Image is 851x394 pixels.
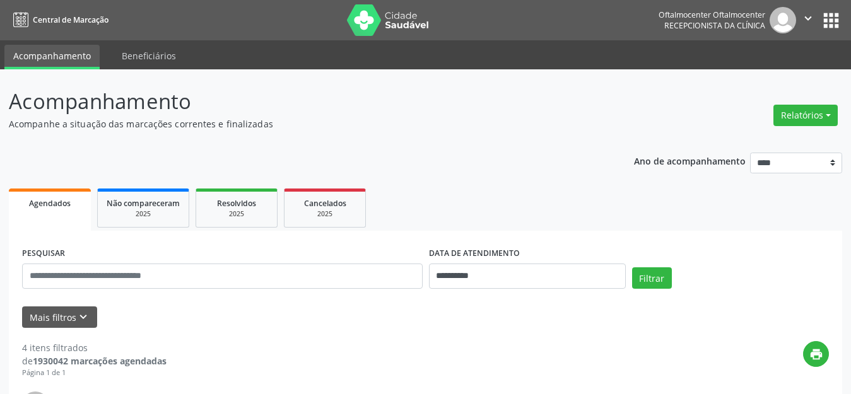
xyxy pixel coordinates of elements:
p: Acompanhamento [9,86,592,117]
button: apps [820,9,842,32]
span: Central de Marcação [33,14,109,25]
div: de [22,354,167,368]
span: Agendados [29,198,71,209]
a: Beneficiários [113,45,185,67]
div: 2025 [107,209,180,219]
button:  [796,7,820,33]
button: Relatórios [773,105,838,126]
div: Oftalmocenter Oftalmocenter [659,9,765,20]
button: Filtrar [632,267,672,289]
i:  [801,11,815,25]
p: Ano de acompanhamento [634,153,746,168]
span: Cancelados [304,198,346,209]
img: img [770,7,796,33]
div: 2025 [205,209,268,219]
span: Não compareceram [107,198,180,209]
label: PESQUISAR [22,244,65,264]
i: print [809,347,823,361]
label: DATA DE ATENDIMENTO [429,244,520,264]
span: Recepcionista da clínica [664,20,765,31]
strong: 1930042 marcações agendadas [33,355,167,367]
i: keyboard_arrow_down [76,310,90,324]
a: Central de Marcação [9,9,109,30]
button: print [803,341,829,367]
div: 4 itens filtrados [22,341,167,354]
p: Acompanhe a situação das marcações correntes e finalizadas [9,117,592,130]
div: Página 1 de 1 [22,368,167,378]
span: Resolvidos [217,198,256,209]
a: Acompanhamento [4,45,100,69]
button: Mais filtroskeyboard_arrow_down [22,306,97,328]
div: 2025 [293,209,356,219]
